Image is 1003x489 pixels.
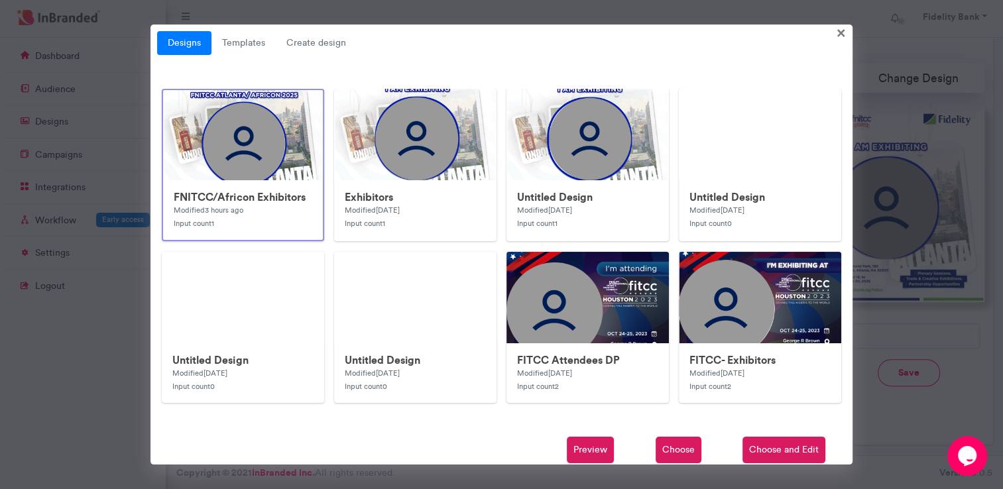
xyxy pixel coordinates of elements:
small: Input count 0 [345,382,387,391]
span: Create design [276,31,357,55]
small: Modified [DATE] [517,368,572,378]
a: Designs [157,31,211,55]
small: Input count 2 [517,382,559,391]
span: Choose and Edit [742,437,825,463]
iframe: chat widget [947,436,990,476]
h6: Untitled Design [172,354,314,366]
h6: Exhibitors [345,191,486,203]
small: Modified [DATE] [517,205,572,215]
small: Input count 1 [345,219,385,228]
small: Modified [DATE] [172,368,227,378]
a: Templates [211,31,276,55]
small: Input count 1 [517,219,558,228]
h6: FNITCC/Africon Exhibitors [174,191,312,203]
small: Modified 3 hours ago [174,205,243,215]
small: Input count 2 [689,382,731,391]
small: Modified [DATE] [345,368,400,378]
h6: Untitled Design [517,191,658,203]
h6: FITCC- Exhibitors [689,354,831,366]
span: Preview [567,437,614,463]
small: Modified [DATE] [689,205,744,215]
small: Input count 0 [689,219,732,228]
span: × [836,22,845,42]
small: Input count 1 [174,219,214,228]
span: Choose [656,437,701,463]
small: Modified [DATE] [689,368,744,378]
h6: FITCC Attendees DP [517,354,658,366]
h6: Untitled Design [689,191,831,203]
small: Input count 0 [172,382,215,391]
small: Modified [DATE] [345,205,400,215]
h6: Untitled Design [345,354,486,366]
